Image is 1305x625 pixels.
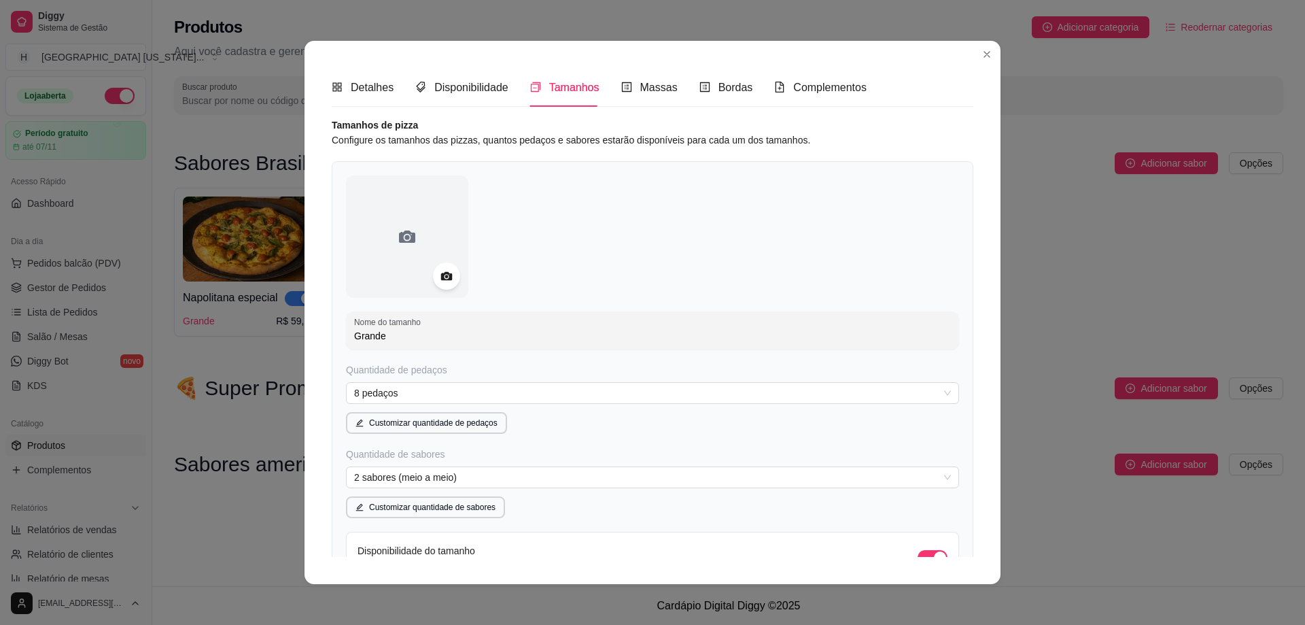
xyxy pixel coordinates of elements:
span: 8 pedaços [354,383,951,403]
span: file-add [774,82,785,92]
span: switcher [530,82,541,92]
label: Nome do tamanho [354,316,425,328]
span: Tamanhos [549,82,599,93]
button: editCustomizar quantidade de sabores [346,496,505,518]
button: editCustomizar quantidade de pedaços [346,412,507,434]
span: tags [415,82,426,92]
input: Nome do tamanho [354,329,951,343]
label: Disponibilidade do tamanho [358,545,475,556]
span: profile [699,82,710,92]
article: Tamanhos de pizza [332,118,973,133]
span: Complementos [793,82,867,93]
button: Close [976,44,998,65]
span: 2 sabores (meio a meio) [354,467,951,488]
span: Disponibilidade [434,82,508,93]
span: Bordas [718,82,753,93]
span: appstore [332,82,343,92]
article: Configure os tamanhos das pizzas, quantos pedaços e sabores estarão disponíveis para cada um dos ... [332,133,973,148]
div: Quantidade de pedaços [346,363,959,377]
div: Quantidade de sabores [346,447,959,461]
span: Detalhes [351,82,394,93]
span: edit [355,503,364,511]
span: profile [621,82,632,92]
span: edit [355,419,364,427]
span: Massas [640,82,678,93]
